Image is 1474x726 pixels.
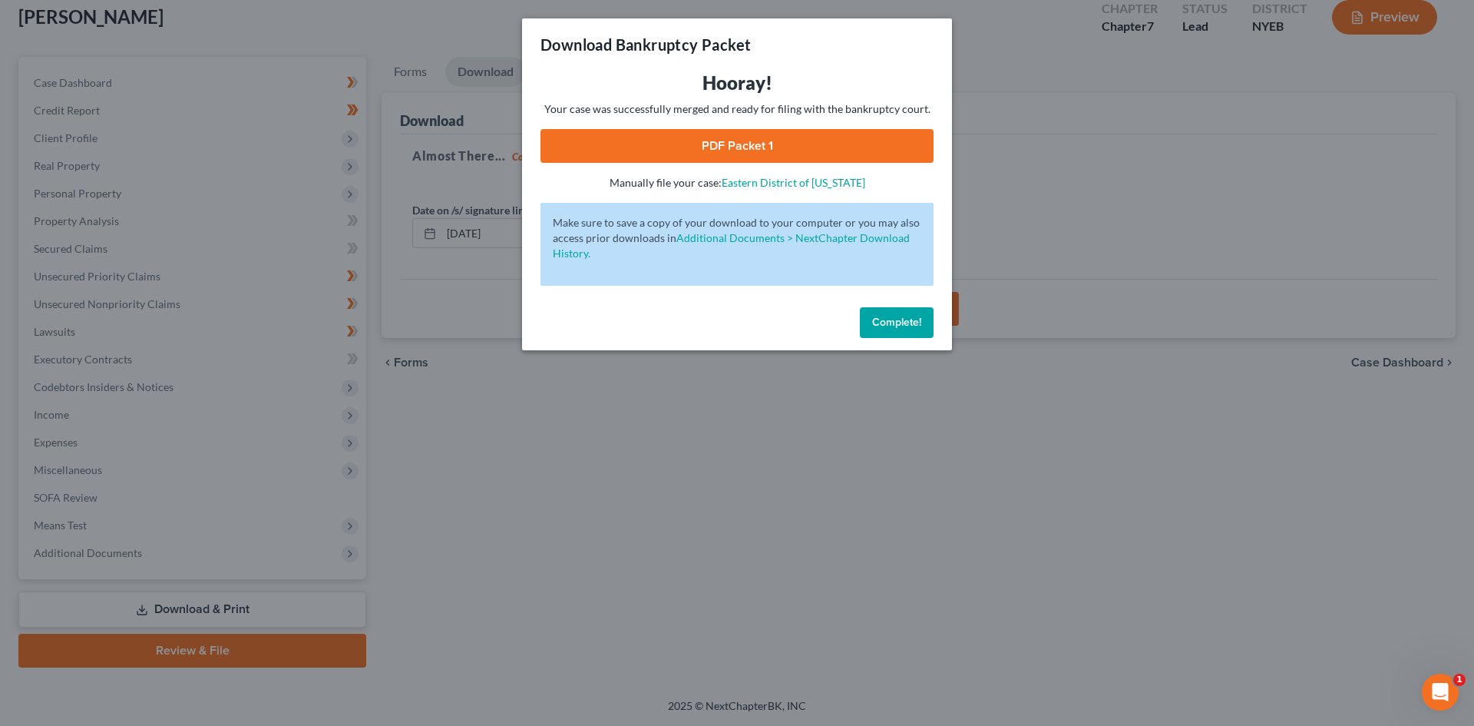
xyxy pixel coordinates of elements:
[540,175,934,191] p: Manually file your case:
[872,316,921,329] span: Complete!
[860,307,934,338] button: Complete!
[1453,674,1466,686] span: 1
[1422,674,1459,711] iframe: Intercom live chat
[722,176,865,189] a: Eastern District of [US_STATE]
[540,71,934,95] h3: Hooray!
[540,101,934,117] p: Your case was successfully merged and ready for filing with the bankruptcy court.
[540,129,934,163] a: PDF Packet 1
[540,34,751,55] h3: Download Bankruptcy Packet
[553,231,910,260] a: Additional Documents > NextChapter Download History.
[553,215,921,261] p: Make sure to save a copy of your download to your computer or you may also access prior downloads in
